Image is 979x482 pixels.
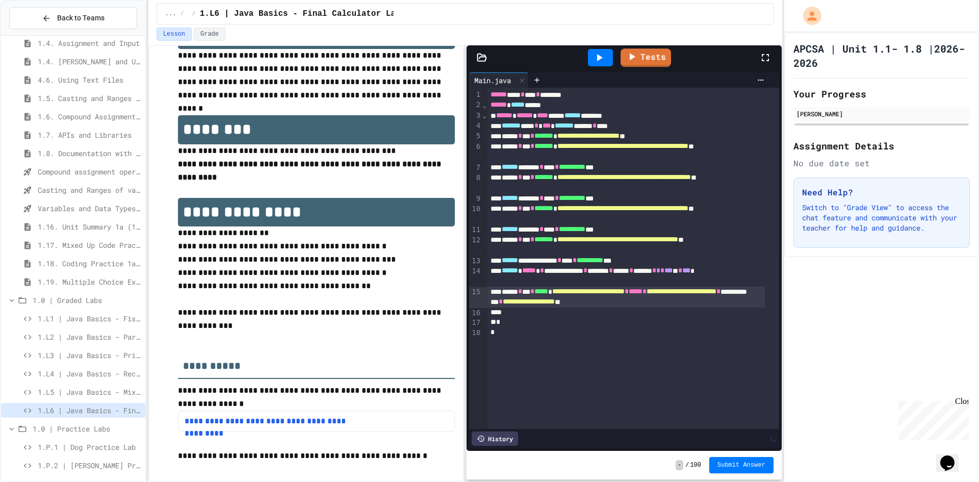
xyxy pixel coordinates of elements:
[33,295,141,306] span: 1.0 | Graded Labs
[38,313,141,324] span: 1.L1 | Java Basics - Fish Lab
[38,56,141,67] span: 1.4. [PERSON_NAME] and User Input
[38,130,141,140] span: 1.7. APIs and Libraries
[38,240,141,250] span: 1.17. Mixed Up Code Practice 1.1-1.6
[38,332,141,342] span: 1.L2 | Java Basics - Paragraphs Lab
[894,397,969,440] iframe: chat widget
[4,4,70,65] div: Chat with us now!Close
[802,186,961,198] h3: Need Help?
[793,41,970,70] h1: APCSA | Unit 1.1- 1.8 |2026-2026
[38,74,141,85] span: 4.6. Using Text Files
[38,368,141,379] span: 1.L4 | Java Basics - Rectangle Lab
[194,28,225,41] button: Grade
[472,432,518,446] div: History
[802,202,961,233] p: Switch to "Grade View" to access the chat feature and communicate with your teacher for help and ...
[38,460,141,471] span: 1.P.2 | [PERSON_NAME] Practice Lab
[676,460,683,470] span: -
[717,461,765,469] span: Submit Answer
[469,100,482,110] div: 2
[38,203,141,214] span: Variables and Data Types - Quiz
[9,7,137,29] button: Back to Teams
[38,405,141,416] span: 1.L6 | Java Basics - Final Calculator Lab
[469,194,482,204] div: 9
[57,13,105,23] span: Back to Teams
[469,328,482,338] div: 18
[469,121,482,131] div: 4
[469,90,482,100] div: 1
[690,461,701,469] span: 100
[469,173,482,194] div: 8
[482,111,487,119] span: Fold line
[482,101,487,109] span: Fold line
[936,441,969,472] iframe: chat widget
[469,75,516,86] div: Main.java
[793,87,970,101] h2: Your Progress
[796,109,967,118] div: [PERSON_NAME]
[469,204,482,225] div: 10
[38,148,141,159] span: 1.8. Documentation with Comments and Preconditions
[793,139,970,153] h2: Assignment Details
[793,157,970,169] div: No due date set
[621,48,671,67] a: Tests
[469,111,482,121] div: 3
[192,10,196,18] span: /
[33,423,141,434] span: 1.0 | Practice Labs
[157,28,192,41] button: Lesson
[38,276,141,287] span: 1.19. Multiple Choice Exercises for Unit 1a (1.1-1.6)
[469,142,482,163] div: 6
[200,8,401,20] span: 1.L6 | Java Basics - Final Calculator Lab
[469,308,482,318] div: 16
[38,258,141,269] span: 1.18. Coding Practice 1a (1.1-1.6)
[38,166,141,177] span: Compound assignment operators - Quiz
[469,225,482,235] div: 11
[792,4,824,28] div: My Account
[469,131,482,141] div: 5
[469,163,482,173] div: 7
[38,111,141,122] span: 1.6. Compound Assignment Operators
[469,235,482,256] div: 12
[165,10,176,18] span: ...
[709,457,774,473] button: Submit Answer
[38,387,141,397] span: 1.L5 | Java Basics - Mixed Number Lab
[469,318,482,328] div: 17
[469,72,529,88] div: Main.java
[469,256,482,266] div: 13
[685,461,689,469] span: /
[38,93,141,104] span: 1.5. Casting and Ranges of Values
[38,442,141,452] span: 1.P.1 | Dog Practice Lab
[469,287,482,308] div: 15
[38,350,141,361] span: 1.L3 | Java Basics - Printing Code Lab
[469,266,482,287] div: 14
[38,185,141,195] span: Casting and Ranges of variables - Quiz
[180,10,184,18] span: /
[38,221,141,232] span: 1.16. Unit Summary 1a (1.1-1.6)
[38,38,141,48] span: 1.4. Assignment and Input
